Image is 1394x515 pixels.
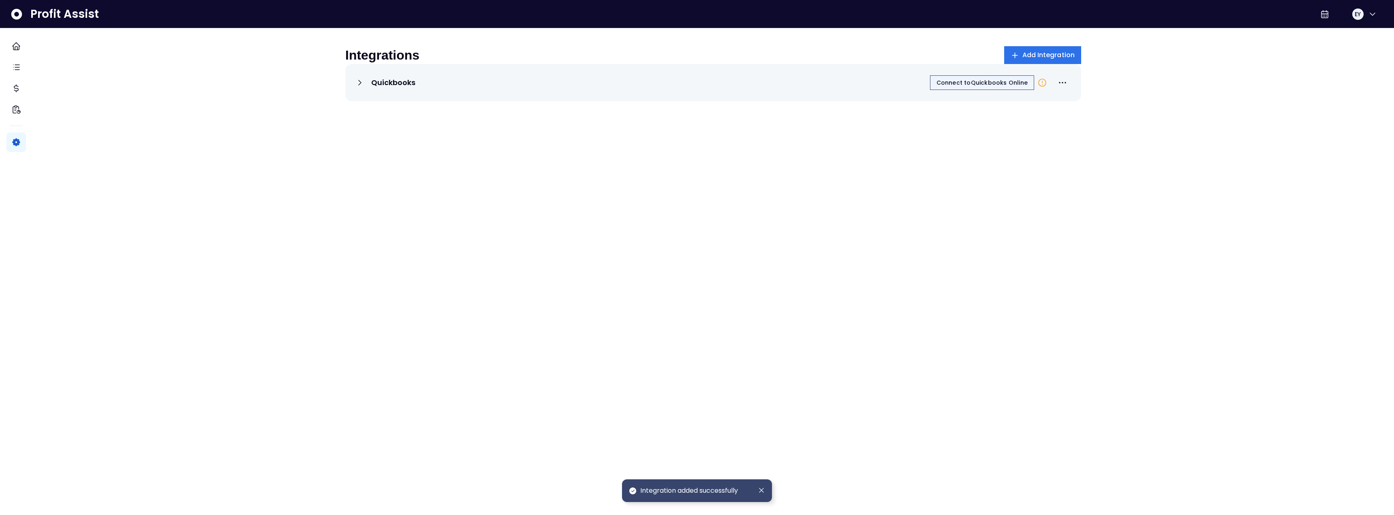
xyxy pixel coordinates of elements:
button: Connect toQuickbooks Online [930,75,1034,90]
span: Integration added successfully [640,486,738,496]
span: Add Integration [1022,50,1075,60]
span: Profit Assist [30,7,99,21]
span: Connect to Quickbooks Online [936,79,1028,87]
button: Add Integration [1004,46,1082,64]
button: Dismiss [757,486,765,495]
p: Quickbooks [371,78,415,88]
button: More options [1054,74,1071,92]
p: Integrations [345,47,419,63]
span: EY [1355,10,1361,18]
